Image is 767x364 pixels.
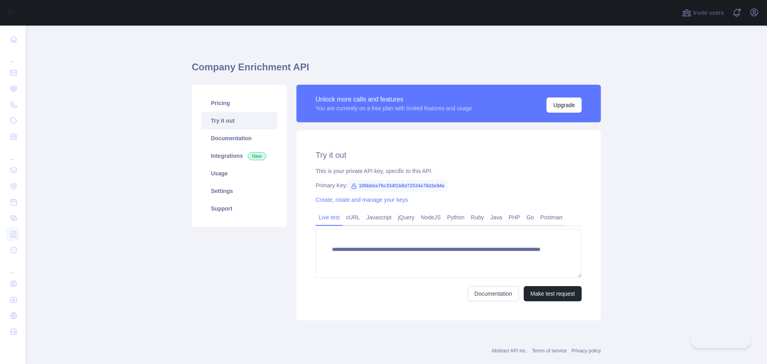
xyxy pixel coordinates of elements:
a: Support [201,200,277,217]
a: Terms of service [532,348,566,354]
iframe: Toggle Customer Support [691,331,751,348]
a: Integrations New [201,147,277,165]
div: You are currently on a free plan with limited features and usage [316,104,472,112]
a: Go [523,211,537,224]
a: cURL [343,211,363,224]
h2: Try it out [316,149,582,161]
button: Invite users [680,6,725,19]
div: ... [6,48,19,64]
button: Make test request [524,286,582,301]
span: Invite users [693,8,724,18]
span: New [248,152,266,160]
a: Postman [537,211,566,224]
a: Usage [201,165,277,182]
span: 109bbbe76c334f1b8d72534e78d3e94e [348,180,448,192]
a: Pricing [201,94,277,112]
div: This is your private API key, specific to this API. [316,167,582,175]
div: Unlock more calls and features [316,95,472,104]
a: PHP [505,211,523,224]
a: Java [487,211,506,224]
h1: Company Enrichment API [192,61,601,80]
a: jQuery [395,211,417,224]
a: Javascript [363,211,395,224]
a: Live test [316,211,343,224]
a: Python [444,211,468,224]
a: Documentation [201,129,277,147]
a: Documentation [468,286,519,301]
div: ... [6,259,19,275]
a: Ruby [468,211,487,224]
a: Abstract API Inc. [492,348,527,354]
button: Upgrade [546,97,582,113]
div: ... [6,145,19,161]
a: Privacy policy [572,348,601,354]
a: Create, rotate and manage your keys [316,197,408,203]
a: Settings [201,182,277,200]
div: Primary Key: [316,181,582,189]
a: NodeJS [417,211,444,224]
a: Try it out [201,112,277,129]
